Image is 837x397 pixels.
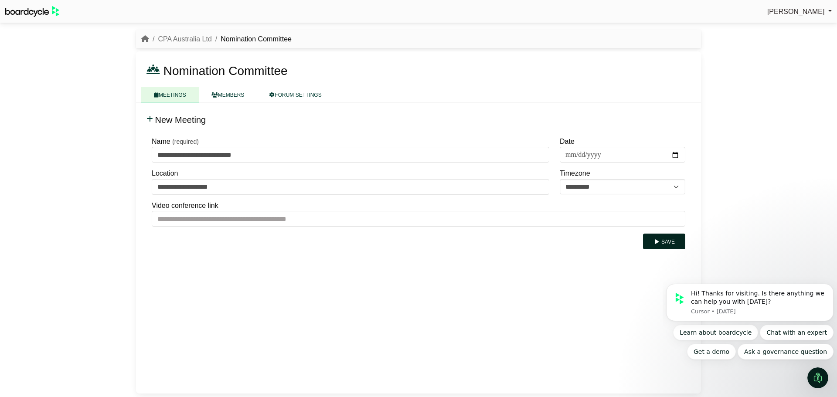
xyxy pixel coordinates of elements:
[172,138,199,145] small: (required)
[141,87,199,102] a: MEETINGS
[663,236,837,373] iframe: Intercom notifications message
[141,34,292,45] nav: breadcrumb
[807,367,828,388] iframe: Intercom live chat
[643,234,685,249] button: Save
[158,35,211,43] a: CPA Australia Ltd
[257,87,334,102] a: FORUM SETTINGS
[560,168,590,179] label: Timezone
[163,64,288,78] span: Nomination Committee
[152,168,178,179] label: Location
[152,200,218,211] label: Video conference link
[767,6,832,17] a: [PERSON_NAME]
[152,136,170,147] label: Name
[155,115,206,125] span: New Meeting
[5,6,59,17] img: BoardcycleBlackGreen-aaafeed430059cb809a45853b8cf6d952af9d84e6e89e1f1685b34bfd5cb7d64.svg
[212,34,292,45] li: Nomination Committee
[560,136,575,147] label: Date
[199,87,257,102] a: MEMBERS
[767,8,825,15] span: [PERSON_NAME]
